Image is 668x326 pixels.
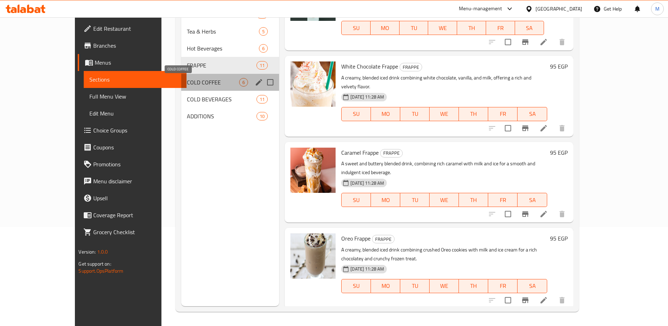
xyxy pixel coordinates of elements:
[341,61,398,72] span: White Chocolate Frappe
[430,193,459,207] button: WE
[488,193,518,207] button: FR
[489,23,512,33] span: FR
[380,149,403,158] div: FRAPPE
[78,54,187,71] a: Menus
[89,92,181,101] span: Full Menu View
[181,40,279,57] div: Hot Beverages6
[554,292,571,309] button: delete
[655,5,660,13] span: M
[491,195,515,205] span: FR
[93,160,181,168] span: Promotions
[181,108,279,125] div: ADDITIONS10
[187,78,239,87] span: COLD COFFEE
[400,107,430,121] button: TU
[402,23,426,33] span: TU
[430,107,459,121] button: WE
[89,109,181,118] span: Edit Menu
[344,23,368,33] span: SU
[491,109,515,119] span: FR
[520,195,544,205] span: SA
[550,61,568,71] h6: 95 EGP
[488,279,518,293] button: FR
[517,292,534,309] button: Branch-specific-item
[491,281,515,291] span: FR
[95,58,181,67] span: Menus
[341,147,379,158] span: Caramel Frappe
[539,296,548,304] a: Edit menu item
[187,112,256,120] span: ADDITIONS
[181,23,279,40] div: Tea & Herbs5
[486,21,515,35] button: FR
[428,21,457,35] button: WE
[403,109,427,119] span: TU
[518,193,547,207] button: SA
[256,112,268,120] div: items
[78,207,187,224] a: Coverage Report
[554,34,571,51] button: delete
[431,23,454,33] span: WE
[78,173,187,190] a: Menu disclaimer
[78,20,187,37] a: Edit Restaurant
[181,3,279,128] nav: Menu sections
[78,37,187,54] a: Branches
[374,195,397,205] span: MO
[403,195,427,205] span: TU
[93,228,181,236] span: Grocery Checklist
[93,194,181,202] span: Upsell
[518,23,541,33] span: SA
[515,21,544,35] button: SA
[518,107,547,121] button: SA
[89,75,181,84] span: Sections
[78,224,187,241] a: Grocery Checklist
[187,27,259,36] div: Tea & Herbs
[181,91,279,108] div: COLD BEVERAGES11
[93,24,181,33] span: Edit Restaurant
[257,113,267,120] span: 10
[459,5,502,13] div: Menu-management
[240,79,248,86] span: 6
[341,21,371,35] button: SU
[400,193,430,207] button: TU
[554,206,571,223] button: delete
[501,207,515,221] span: Select to update
[372,235,395,243] div: FRAPPE
[517,120,534,137] button: Branch-specific-item
[93,41,181,50] span: Branches
[373,23,397,33] span: MO
[344,109,368,119] span: SU
[348,94,387,100] span: [DATE] 11:28 AM
[78,266,123,275] a: Support.OpsPlatform
[400,63,422,71] div: FRAPPE
[84,105,187,122] a: Edit Menu
[93,177,181,185] span: Menu disclaimer
[257,62,267,69] span: 11
[348,266,387,272] span: [DATE] 11:28 AM
[78,247,96,256] span: Version:
[93,143,181,152] span: Coupons
[187,61,256,70] span: FRAPPE
[78,156,187,173] a: Promotions
[403,281,427,291] span: TU
[341,245,547,263] p: A creamy, blended iced drink combining crushed Oreo cookies with milk and ice cream for a rich ch...
[518,279,547,293] button: SA
[460,23,483,33] span: TH
[459,107,488,121] button: TH
[539,124,548,132] a: Edit menu item
[501,121,515,136] span: Select to update
[341,279,371,293] button: SU
[520,109,544,119] span: SA
[344,281,368,291] span: SU
[432,195,456,205] span: WE
[239,78,248,87] div: items
[372,235,394,243] span: FRAPPE
[84,71,187,88] a: Sections
[187,44,259,53] span: Hot Beverages
[501,293,515,308] span: Select to update
[181,74,279,91] div: COLD COFFEE6edit
[374,281,397,291] span: MO
[400,21,428,35] button: TU
[432,109,456,119] span: WE
[341,233,371,244] span: Oreo Frappe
